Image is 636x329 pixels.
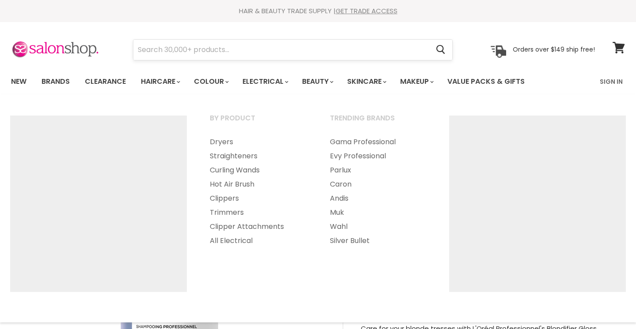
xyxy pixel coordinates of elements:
a: Value Packs & Gifts [441,72,531,91]
a: Trimmers [199,206,317,220]
a: Haircare [134,72,185,91]
p: Orders over $149 ship free! [513,45,595,53]
a: Colour [187,72,234,91]
a: Curling Wands [199,163,317,177]
a: Gama Professional [319,135,437,149]
a: Silver Bullet [319,234,437,248]
form: Product [133,39,453,60]
ul: Main menu [319,135,437,248]
a: New [4,72,33,91]
a: Andis [319,191,437,206]
a: GET TRADE ACCESS [336,6,397,15]
a: Makeup [394,72,439,91]
input: Search [133,40,429,60]
a: Clipper Attachments [199,220,317,234]
a: Sign In [594,72,628,91]
a: Wahl [319,220,437,234]
a: Skincare [341,72,392,91]
ul: Main menu [4,69,563,94]
a: Hot Air Brush [199,177,317,191]
a: Brands [35,72,76,91]
a: Clippers [199,191,317,206]
a: Beauty [295,72,339,91]
a: Straighteners [199,149,317,163]
a: Evy Professional [319,149,437,163]
a: Caron [319,177,437,191]
ul: Main menu [199,135,317,248]
a: Electrical [236,72,294,91]
a: By Product [199,111,317,133]
a: Muk [319,206,437,220]
a: Trending Brands [319,111,437,133]
a: Clearance [78,72,132,91]
button: Search [429,40,452,60]
a: Parlux [319,163,437,177]
a: All Electrical [199,234,317,248]
a: Dryers [199,135,317,149]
